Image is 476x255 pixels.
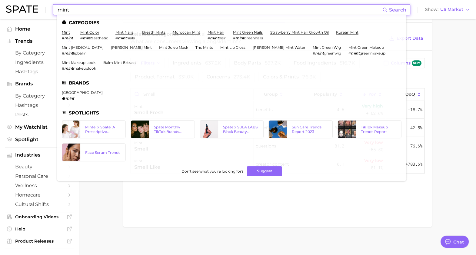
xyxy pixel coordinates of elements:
[233,36,235,40] span: #
[5,37,74,46] button: Trends
[219,36,226,40] span: hair
[83,36,92,40] em: mint
[15,152,64,158] span: Industries
[15,59,64,65] span: Ingredients
[62,110,401,115] li: Spotlights
[270,30,329,35] a: strawberry mint hair growth oil
[235,36,244,40] em: mint
[408,142,422,150] span: -76.6%
[5,135,74,144] a: Spotlight
[6,5,38,13] img: SPATE
[15,38,64,44] span: Trends
[5,122,74,132] a: My Watchlist
[200,120,264,138] a: Spate x SULA LABS: Black Beauty Trends on TikTok
[351,51,360,55] em: mint
[315,51,324,55] em: mint
[210,36,219,40] em: mint
[103,60,136,65] a: balm mint extract
[15,93,64,99] span: by Category
[5,79,74,88] button: Brands
[223,125,258,134] div: Spate x SULA LABS: Black Beauty Trends on TikTok
[15,214,64,220] span: Onboarding Videos
[127,36,135,40] span: nails
[5,24,74,34] a: Home
[348,51,351,55] span: #
[115,36,118,40] span: #
[159,45,188,50] a: mint julep mask
[15,192,64,198] span: homecare
[62,30,70,35] a: mint
[195,45,213,50] a: thc mints
[64,66,73,71] em: mint
[80,36,83,40] span: #
[5,181,74,190] a: wellness
[5,200,74,209] a: cultural shifts
[324,51,341,55] span: greenwig
[154,125,189,134] div: Spate Monthly TikTok Brands Tracker
[5,110,74,119] a: Posts
[208,36,210,40] span: #
[64,36,73,40] em: mint
[405,92,415,97] span: QoQ
[62,60,95,65] a: mint makeup look
[62,20,401,25] li: Categories
[408,106,422,113] span: +18.7%
[292,125,327,134] div: Sun Care Trends Report 2023
[15,69,64,75] span: Hashtags
[389,7,406,13] span: Search
[80,30,99,35] a: mint color
[85,150,121,155] div: Face Serum Trends
[15,102,64,108] span: Hashtags
[131,120,195,138] a: Spate Monthly TikTok Brands Tracker
[62,51,64,55] span: #
[57,5,382,15] input: Search here for a brand, industry, or ingredient
[5,171,74,181] a: personal care
[62,120,126,138] a: Mintel x Spate: A Prescriptive Approach to Beauty
[65,96,74,101] em: mint
[440,8,463,11] span: US Market
[5,212,74,221] a: Onboarding Videos
[348,45,384,50] a: mint green makeup
[5,67,74,76] a: Hashtags
[85,125,121,134] div: Mintel x Spate: A Prescriptive Approach to Beauty
[62,36,64,40] span: #
[15,201,64,207] span: cultural shifts
[220,45,245,50] a: mint lip gloss
[15,112,64,118] span: Posts
[5,91,74,101] a: by Category
[425,8,438,11] span: Show
[64,51,73,55] em: mint
[62,80,401,85] li: Brands
[5,58,74,67] a: Ingredients
[313,45,341,50] a: mint green wig
[15,124,64,130] span: My Watchlist
[62,45,104,50] a: mint [MEDICAL_DATA]
[5,151,74,160] button: Industries
[361,125,396,134] div: TikTok Makeup Trends Report
[62,143,126,161] a: Face Serum Trends
[62,90,103,95] a: [GEOGRAPHIC_DATA]
[181,169,243,174] span: Don't see what you're looking for?
[5,237,74,246] a: Product Releases
[115,30,133,35] a: mint nails
[253,45,305,50] a: [PERSON_NAME] mint water
[5,224,74,233] a: Help
[15,137,64,142] span: Spotlight
[15,238,64,244] span: Product Releases
[111,45,152,50] a: [PERSON_NAME] mint
[336,30,358,35] a: korean mint
[118,36,127,40] em: mint
[15,81,64,87] span: Brands
[233,30,263,35] a: mint green nails
[405,161,422,168] span: +783.6%
[268,120,332,138] a: Sun Care Trends Report 2023
[15,173,64,179] span: personal care
[5,190,74,200] a: homecare
[408,124,422,131] span: -42.5%
[15,183,64,188] span: wellness
[73,51,87,55] span: lipbalm
[15,164,64,170] span: beauty
[313,51,315,55] span: #
[15,50,64,56] span: by Category
[173,30,200,35] a: moroccan mint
